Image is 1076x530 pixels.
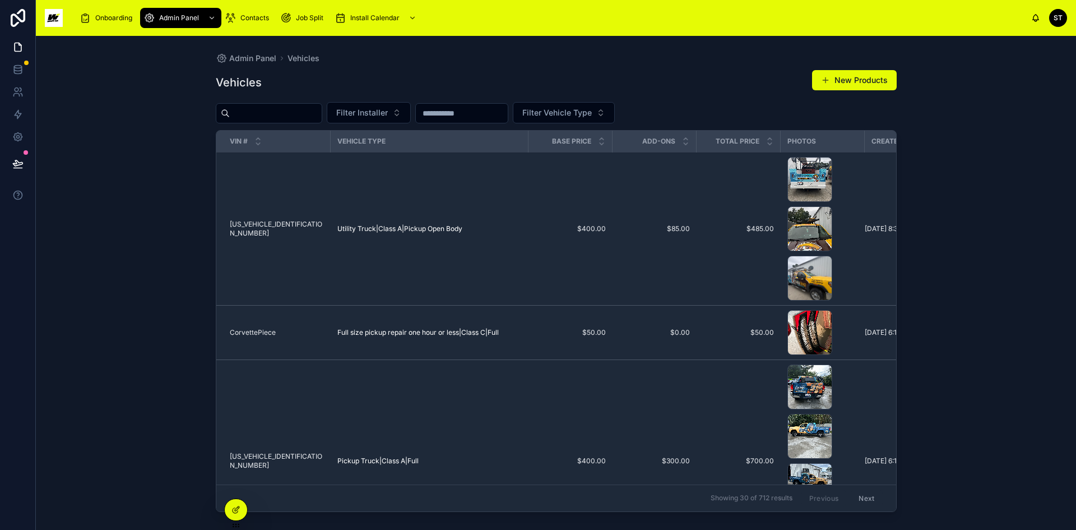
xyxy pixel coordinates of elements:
[535,457,606,466] a: $400.00
[327,102,411,123] button: Select Button
[277,8,331,28] a: Job Split
[240,13,269,22] span: Contacts
[76,8,140,28] a: Onboarding
[337,137,386,146] span: Vehicle Type
[95,13,132,22] span: Onboarding
[716,137,759,146] span: Total Price
[337,457,419,466] a: Pickup Truck|Class A|Full
[812,70,897,90] button: New Products
[1054,13,1063,22] span: ST
[140,8,221,28] a: Admin Panel
[331,8,422,28] a: Install Calendar
[159,13,199,22] span: Admin Panel
[337,224,462,233] a: Utility Truck|Class A|Pickup Open Body
[851,490,882,507] button: Next
[865,328,946,337] a: [DATE] 6:16 PM
[642,137,675,146] span: Add-Ons
[703,457,774,466] a: $700.00
[865,328,913,337] span: [DATE] 6:16 PM
[552,137,591,146] span: Base Price
[522,107,592,118] span: Filter Vehicle Type
[619,224,690,233] a: $85.00
[350,13,400,22] span: Install Calendar
[337,224,522,233] a: Utility Truck|Class A|Pickup Open Body
[336,107,388,118] span: Filter Installer
[296,13,323,22] span: Job Split
[535,224,606,233] a: $400.00
[337,328,522,337] a: Full size pickup repair one hour or less|Class C|Full
[216,75,262,90] h1: Vehicles
[865,457,913,466] span: [DATE] 6:13 PM
[230,328,276,337] span: CorvettePiece
[230,137,248,146] span: VIN #
[72,6,1031,30] div: scrollable content
[865,457,946,466] a: [DATE] 6:13 PM
[221,8,277,28] a: Contacts
[535,328,606,337] a: $50.00
[337,328,499,337] a: Full size pickup repair one hour or less|Class C|Full
[216,53,276,64] a: Admin Panel
[865,224,946,233] a: [DATE] 8:32 AM
[230,328,324,337] a: CorvettePiece
[619,328,690,337] a: $0.00
[787,137,816,146] span: Photos
[230,220,324,238] a: [US_VEHICLE_IDENTIFICATION_NUMBER]
[865,224,914,233] span: [DATE] 8:32 AM
[703,328,774,337] a: $50.00
[229,53,276,64] span: Admin Panel
[711,494,792,503] span: Showing 30 of 712 results
[230,452,324,470] a: [US_VEHICLE_IDENTIFICATION_NUMBER]
[703,224,774,233] a: $485.00
[337,457,522,466] a: Pickup Truck|Class A|Full
[513,102,615,123] button: Select Button
[45,9,63,27] img: App logo
[619,457,690,466] a: $300.00
[287,53,319,64] a: Vehicles
[871,137,903,146] span: Created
